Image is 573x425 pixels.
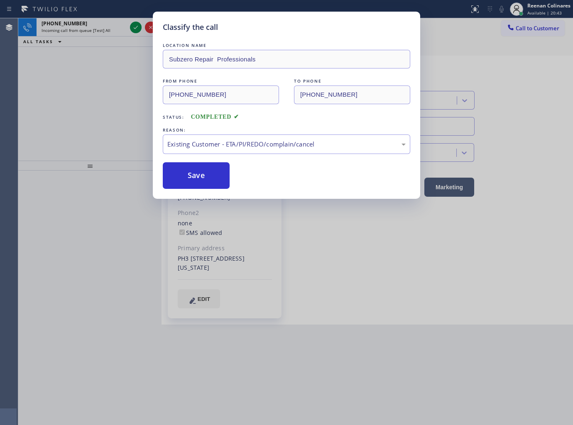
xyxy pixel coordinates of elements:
[163,114,184,120] span: Status:
[191,114,239,120] span: COMPLETED
[163,41,410,50] div: LOCATION NAME
[163,126,410,134] div: REASON:
[163,162,230,189] button: Save
[167,139,406,149] div: Existing Customer - ETA/PI/REDO/complain/cancel
[294,85,410,104] input: To phone
[163,85,279,104] input: From phone
[163,22,218,33] h5: Classify the call
[163,77,279,85] div: FROM PHONE
[294,77,410,85] div: TO PHONE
